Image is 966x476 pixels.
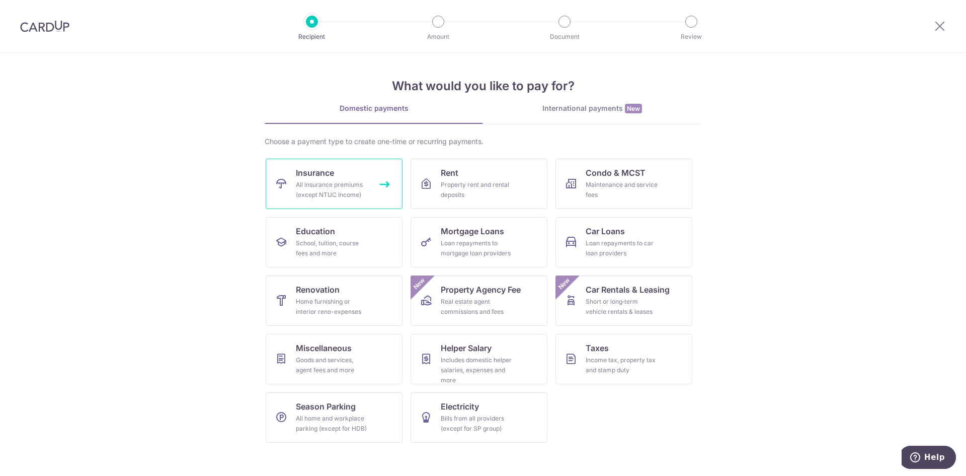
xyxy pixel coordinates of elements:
[555,276,692,326] a: Car Rentals & LeasingShort or long‑term vehicle rentals & leasesNew
[441,167,458,179] span: Rent
[23,7,43,16] span: Help
[296,167,334,179] span: Insurance
[441,342,492,354] span: Helper Salary
[296,180,368,200] div: All insurance premiums (except NTUC Income)
[265,77,701,95] h4: What would you like to pay for?
[527,32,602,42] p: Document
[401,32,475,42] p: Amount
[586,284,670,296] span: Car Rentals & Leasing
[441,180,513,200] div: Property rent and rental deposits
[902,446,956,471] iframe: Opens a widget where you can find more information
[266,334,403,384] a: MiscellaneousGoods and services, agent fees and more
[586,297,658,317] div: Short or long‑term vehicle rentals & leases
[654,32,729,42] p: Review
[555,217,692,267] a: Car LoansLoan repayments to car loan providers
[441,284,521,296] span: Property Agency Fee
[441,400,479,413] span: Electricity
[20,20,69,32] img: CardUp
[296,400,356,413] span: Season Parking
[265,103,483,113] div: Domestic payments
[296,225,335,237] span: Education
[411,276,547,326] a: Property Agency FeeReal estate agent commissions and feesNew
[411,276,428,292] span: New
[556,276,573,292] span: New
[266,276,403,326] a: RenovationHome furnishing or interior reno-expenses
[275,32,349,42] p: Recipient
[266,217,403,267] a: EducationSchool, tuition, course fees and more
[265,137,701,147] div: Choose a payment type to create one-time or recurring payments.
[483,103,701,114] div: International payments
[296,297,368,317] div: Home furnishing or interior reno-expenses
[625,104,642,113] span: New
[441,225,504,237] span: Mortgage Loans
[296,414,368,434] div: All home and workplace parking (except for HDB)
[441,414,513,434] div: Bills from all providers (except for SP group)
[296,355,368,375] div: Goods and services, agent fees and more
[441,238,513,258] div: Loan repayments to mortgage loan providers
[555,334,692,384] a: TaxesIncome tax, property tax and stamp duty
[441,355,513,385] div: Includes domestic helper salaries, expenses and more
[411,334,547,384] a: Helper SalaryIncludes domestic helper salaries, expenses and more
[586,225,625,237] span: Car Loans
[441,297,513,317] div: Real estate agent commissions and fees
[266,392,403,443] a: Season ParkingAll home and workplace parking (except for HDB)
[266,159,403,209] a: InsuranceAll insurance premiums (except NTUC Income)
[296,238,368,258] div: School, tuition, course fees and more
[296,342,352,354] span: Miscellaneous
[411,159,547,209] a: RentProperty rent and rental deposits
[555,159,692,209] a: Condo & MCSTMaintenance and service fees
[586,238,658,258] div: Loan repayments to car loan providers
[586,180,658,200] div: Maintenance and service fees
[411,217,547,267] a: Mortgage LoansLoan repayments to mortgage loan providers
[586,342,609,354] span: Taxes
[586,355,658,375] div: Income tax, property tax and stamp duty
[586,167,646,179] span: Condo & MCST
[296,284,340,296] span: Renovation
[411,392,547,443] a: ElectricityBills from all providers (except for SP group)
